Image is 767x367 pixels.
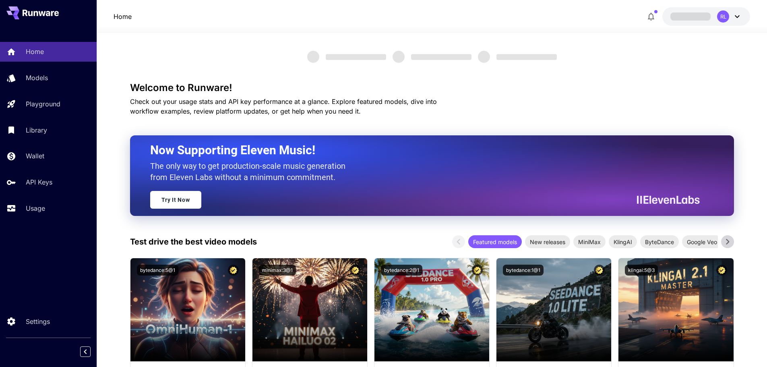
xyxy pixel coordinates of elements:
span: Google Veo [682,238,722,246]
p: Models [26,73,48,83]
p: The only way to get production-scale music generation from Eleven Labs without a minimum commitment. [150,160,351,183]
button: Certified Model – Vetted for best performance and includes a commercial license. [594,265,605,276]
p: Library [26,125,47,135]
div: KlingAI [609,235,637,248]
p: Settings [26,317,50,326]
div: ByteDance [640,235,679,248]
button: Certified Model – Vetted for best performance and includes a commercial license. [472,265,483,276]
img: alt [252,258,367,361]
p: API Keys [26,177,52,187]
p: Usage [26,203,45,213]
div: New releases [525,235,570,248]
button: bytedance:2@1 [381,265,422,276]
button: RL [662,7,750,26]
img: alt [374,258,489,361]
p: Home [26,47,44,56]
p: Playground [26,99,60,109]
h3: Welcome to Runware! [130,82,734,93]
span: Featured models [468,238,522,246]
div: Google Veo [682,235,722,248]
h2: Now Supporting Eleven Music! [150,143,694,158]
button: minimax:3@1 [259,265,296,276]
span: New releases [525,238,570,246]
p: Test drive the best video models [130,236,257,248]
img: alt [496,258,611,361]
p: Wallet [26,151,44,161]
span: KlingAI [609,238,637,246]
button: Certified Model – Vetted for best performance and includes a commercial license. [716,265,727,276]
nav: breadcrumb [114,12,132,21]
div: Featured models [468,235,522,248]
img: alt [130,258,245,361]
button: Collapse sidebar [80,346,91,357]
button: bytedance:5@1 [137,265,178,276]
div: RL [717,10,729,23]
a: Try It Now [150,191,201,209]
a: Home [114,12,132,21]
span: MiniMax [573,238,606,246]
button: Certified Model – Vetted for best performance and includes a commercial license. [228,265,239,276]
button: Certified Model – Vetted for best performance and includes a commercial license. [350,265,361,276]
button: bytedance:1@1 [503,265,544,276]
span: Check out your usage stats and API key performance at a glance. Explore featured models, dive int... [130,97,437,115]
button: klingai:5@3 [625,265,658,276]
img: alt [618,258,733,361]
span: ByteDance [640,238,679,246]
div: Collapse sidebar [86,344,97,359]
div: MiniMax [573,235,606,248]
